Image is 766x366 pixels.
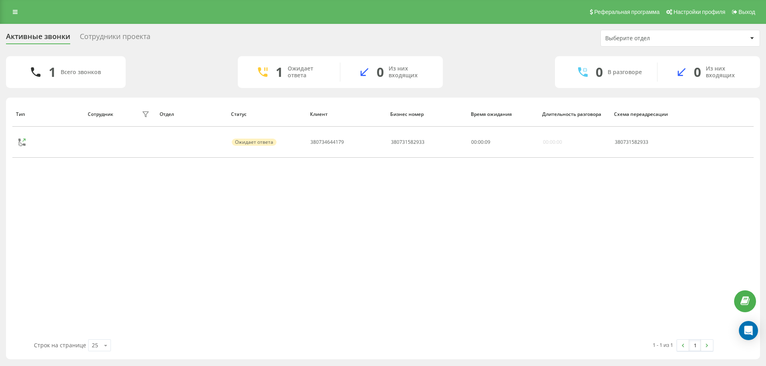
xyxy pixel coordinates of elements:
[391,139,424,145] div: 380731582933
[160,112,224,117] div: Отдел
[16,112,80,117] div: Тип
[738,9,755,15] span: Выход
[310,112,383,117] div: Клиент
[608,69,642,76] div: В разговоре
[485,139,490,145] span: 09
[232,139,276,146] div: Ожидает ответа
[706,65,748,79] div: Из них входящих
[615,139,678,145] div: 380731582933
[471,139,490,145] div: : :
[594,9,659,15] span: Реферальная программа
[543,139,562,145] div: 00:00:00
[231,112,302,117] div: Статус
[92,341,98,349] div: 25
[542,112,606,117] div: Длительность разговора
[471,112,535,117] div: Время ожидания
[288,65,328,79] div: Ожидает ответа
[389,65,431,79] div: Из них входящих
[390,112,463,117] div: Бизнес номер
[49,65,56,80] div: 1
[80,32,150,45] div: Сотрудники проекта
[614,112,678,117] div: Схема переадресации
[377,65,384,80] div: 0
[310,139,344,145] div: 380734644179
[739,321,758,340] div: Open Intercom Messenger
[673,9,725,15] span: Настройки профиля
[596,65,603,80] div: 0
[689,340,701,351] a: 1
[605,35,701,42] div: Выберите отдел
[653,341,673,349] div: 1 - 1 из 1
[34,341,86,349] span: Строк на странице
[471,139,477,145] span: 00
[694,65,701,80] div: 0
[61,69,101,76] div: Всего звонков
[276,65,283,80] div: 1
[6,32,70,45] div: Активные звонки
[88,112,113,117] div: Сотрудник
[478,139,484,145] span: 00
